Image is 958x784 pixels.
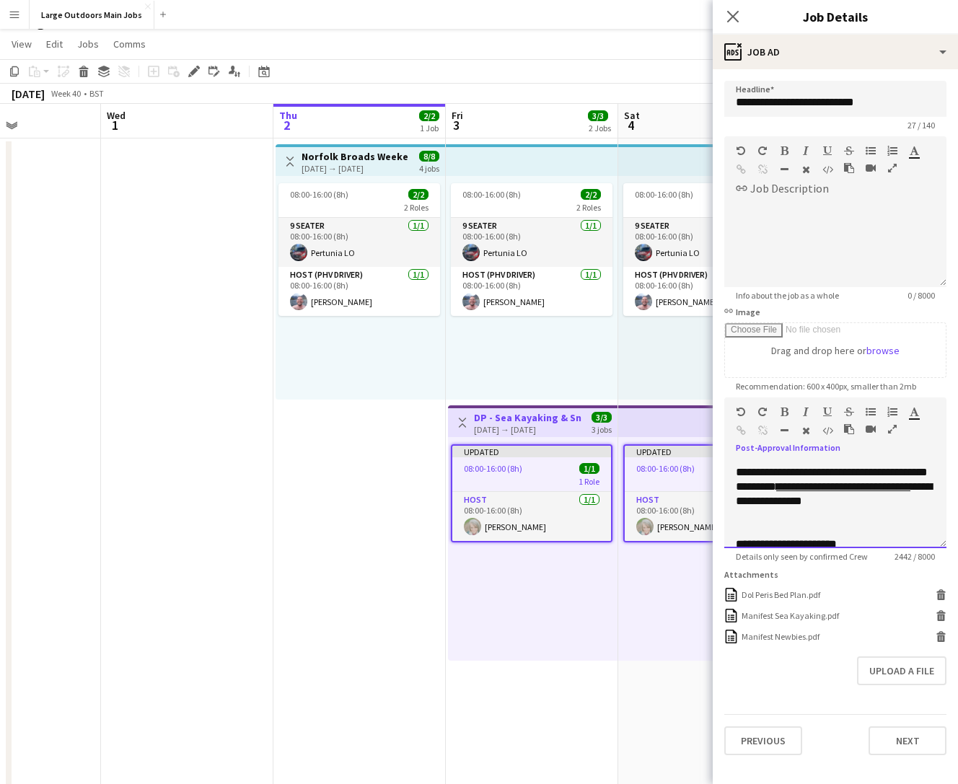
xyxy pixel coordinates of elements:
button: Bold [779,406,789,418]
a: Jobs [71,35,105,53]
span: Info about the job as a whole [724,290,851,301]
span: 08:00-16:00 (8h) [462,189,521,200]
span: 08:00-16:00 (8h) [635,189,693,200]
span: 3/3 [588,110,608,121]
button: Underline [822,145,832,157]
button: Insert video [866,423,876,435]
button: Redo [757,406,768,418]
app-card-role: 9 Seater1/108:00-16:00 (8h)Pertunia LO [278,218,440,267]
button: Upload a file [857,656,946,685]
a: Comms [107,35,151,53]
button: Undo [736,145,746,157]
span: 2/2 [581,189,601,200]
button: Unordered List [866,145,876,157]
button: HTML Code [822,425,832,436]
button: Underline [822,406,832,418]
app-card-role: Host1/108:00-16:00 (8h)[PERSON_NAME] [625,492,783,541]
span: 2/2 [419,110,439,121]
div: 2 Jobs [589,123,611,133]
div: [DATE] [12,87,45,101]
span: 0 / 8000 [896,290,946,301]
span: Thu [279,109,297,122]
button: Horizontal Line [779,425,789,436]
span: 08:00-16:00 (8h) [290,189,348,200]
span: 08:00-16:00 (8h) [636,463,695,474]
a: View [6,35,38,53]
button: Previous [724,726,802,755]
button: Italic [801,145,811,157]
button: Text Color [909,406,919,418]
app-card-role: 9 Seater1/108:00-16:00 (8h)Pertunia LO [451,218,612,267]
a: Edit [40,35,69,53]
button: Clear Formatting [801,164,811,175]
span: 2/2 [408,189,429,200]
app-card-role: Host (PHV Driver)1/108:00-16:00 (8h)[PERSON_NAME] [278,267,440,316]
div: 4 jobs [419,162,439,174]
div: BST [89,88,104,99]
span: 3 [449,117,463,133]
span: 2442 / 8000 [883,551,946,562]
div: Manifest Newbies.pdf [742,631,819,642]
button: Next [869,726,946,755]
span: 2 Roles [576,202,601,213]
app-card-role: 9 Seater1/108:00-16:00 (8h)Pertunia LO [623,218,785,267]
label: Attachments [724,569,778,580]
span: 08:00-16:00 (8h) [464,463,522,474]
button: Large Outdoors Main Jobs [30,1,154,29]
button: Fullscreen [887,423,897,435]
span: 1 [105,117,126,133]
h3: Norfolk Broads Weekend [302,150,409,163]
h3: DP - Sea Kayaking & Snowdon [474,411,581,424]
span: Details only seen by confirmed Crew [724,551,879,562]
app-job-card: 08:00-16:00 (8h)2/22 Roles9 Seater1/108:00-16:00 (8h)Pertunia LOHost (PHV Driver)1/108:00-16:00 (... [623,183,785,316]
span: Sat [624,109,640,122]
button: Strikethrough [844,406,854,418]
span: 2 [277,117,297,133]
button: Paste as plain text [844,162,854,174]
span: 4 [622,117,640,133]
span: 8/8 [419,151,439,162]
div: Manifest Sea Kayaking.pdf [742,610,839,621]
app-card-role: Host (PHV Driver)1/108:00-16:00 (8h)[PERSON_NAME] [451,267,612,316]
button: Paste as plain text [844,423,854,435]
app-job-card: 08:00-16:00 (8h)2/22 Roles9 Seater1/108:00-16:00 (8h)Pertunia LOHost (PHV Driver)1/108:00-16:00 (... [278,183,440,316]
app-card-role: Host (PHV Driver)1/108:00-16:00 (8h)[PERSON_NAME] [623,267,785,316]
div: Updated [452,446,611,457]
span: Week 40 [48,88,84,99]
span: 1 Role [579,476,599,487]
span: 2 Roles [404,202,429,213]
button: Redo [757,145,768,157]
button: Horizontal Line [779,164,789,175]
span: Fri [452,109,463,122]
span: Jobs [77,38,99,50]
app-job-card: Updated08:00-16:00 (8h)1/11 RoleHost1/108:00-16:00 (8h)[PERSON_NAME] [623,444,785,542]
div: 1 Job [420,123,439,133]
button: Fullscreen [887,162,897,174]
span: 3/3 [592,412,612,423]
app-job-card: 08:00-16:00 (8h)2/22 Roles9 Seater1/108:00-16:00 (8h)Pertunia LOHost (PHV Driver)1/108:00-16:00 (... [451,183,612,316]
span: Comms [113,38,146,50]
button: HTML Code [822,164,832,175]
div: [DATE] → [DATE] [474,424,581,435]
button: Ordered List [887,145,897,157]
button: Clear Formatting [801,425,811,436]
span: View [12,38,32,50]
div: Updated [625,446,783,457]
div: Job Ad [713,35,958,69]
button: Bold [779,145,789,157]
span: Recommendation: 600 x 400px, smaller than 2mb [724,381,928,392]
app-card-role: Host1/108:00-16:00 (8h)[PERSON_NAME] [452,492,611,541]
span: Edit [46,38,63,50]
app-job-card: Updated08:00-16:00 (8h)1/11 RoleHost1/108:00-16:00 (8h)[PERSON_NAME] [451,444,612,542]
button: Text Color [909,145,919,157]
button: Undo [736,406,746,418]
h3: Job Details [713,7,958,26]
span: 1/1 [579,463,599,474]
button: Italic [801,406,811,418]
span: 27 / 140 [896,120,946,131]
